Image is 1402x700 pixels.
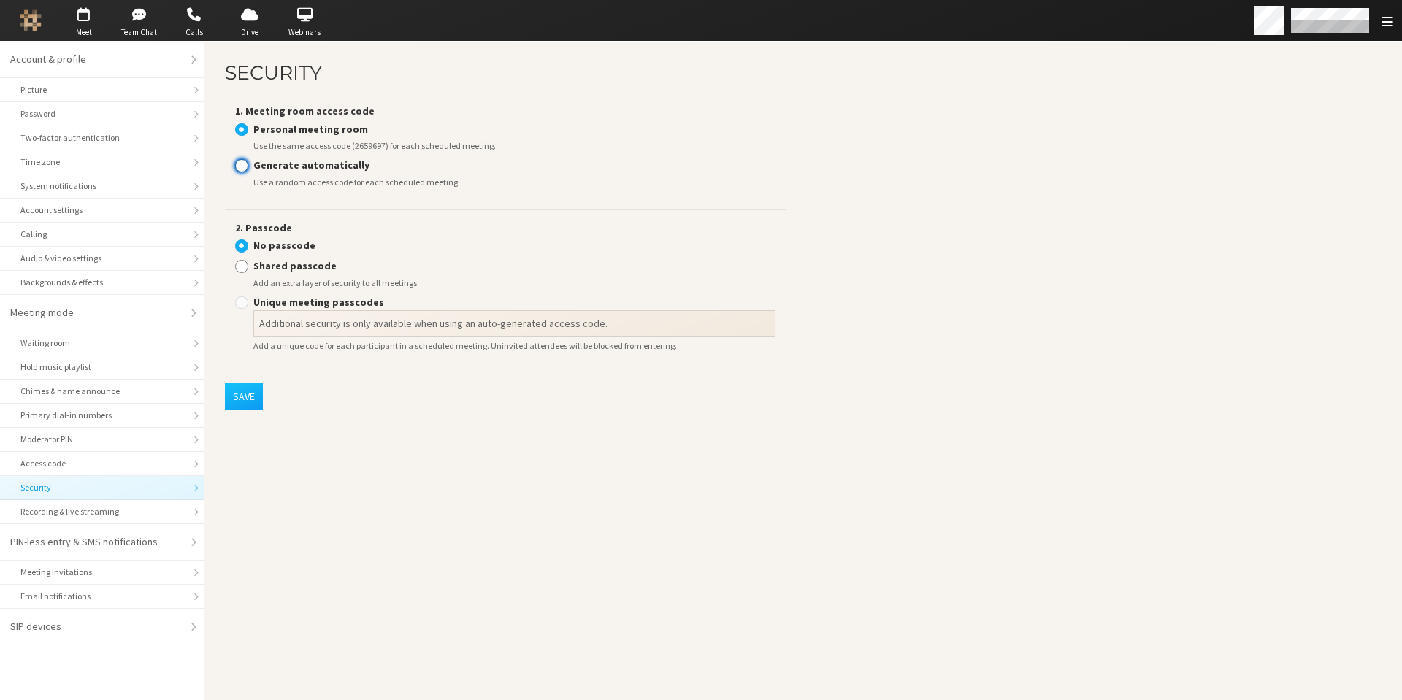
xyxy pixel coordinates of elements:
div: Account settings [20,204,183,217]
div: Two-factor authentication [20,131,183,145]
div: Time zone [20,155,183,169]
div: Add a unique code for each participant in a scheduled meeting. Uninvited attendees will be blocke... [253,339,776,353]
strong: Generate automatically [253,158,369,172]
div: Email notifications [20,590,183,603]
label: 1. Meeting room access code [235,104,775,119]
span: Webinars [279,26,330,39]
div: Add an extra layer of security to all meetings. [253,277,776,290]
button: Save [225,383,263,410]
div: Account & profile [10,52,183,67]
label: 2. Passcode [235,220,775,236]
img: Iotum [20,9,42,31]
div: Hold music playlist [20,361,183,374]
strong: Shared passcode [253,259,337,272]
div: Password [20,107,183,120]
iframe: Chat [1365,662,1391,690]
div: Use a random access code for each scheduled meeting. [253,176,776,189]
div: Waiting room [20,336,183,350]
div: Recording & live streaming [20,505,183,518]
h2: Security [225,62,786,83]
div: Calling [20,228,183,241]
div: Chimes & name announce [20,385,183,398]
div: Audio & video settings [20,252,183,265]
span: Team Chat [113,26,164,39]
strong: No passcode [253,239,315,252]
span: Meet [58,26,110,39]
div: Moderator PIN [20,433,183,446]
div: Security [20,481,183,494]
span: Additional security is only available when using an auto-generated access code. [259,316,770,331]
div: PIN-less entry & SMS notifications [10,534,183,550]
strong: Unique meeting passcodes [253,296,384,309]
div: Meeting Invitations [20,566,183,579]
div: Primary dial-in numbers [20,409,183,422]
div: Use the same access code (2659697) for each scheduled meeting. [253,139,776,153]
div: SIP devices [10,619,183,634]
div: Meeting mode [10,305,183,320]
strong: Personal meeting room [253,123,368,136]
div: Access code [20,457,183,470]
span: Drive [224,26,275,39]
span: Calls [169,26,220,39]
div: Picture [20,83,183,96]
div: Backgrounds & effects [20,276,183,289]
div: System notifications [20,180,183,193]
